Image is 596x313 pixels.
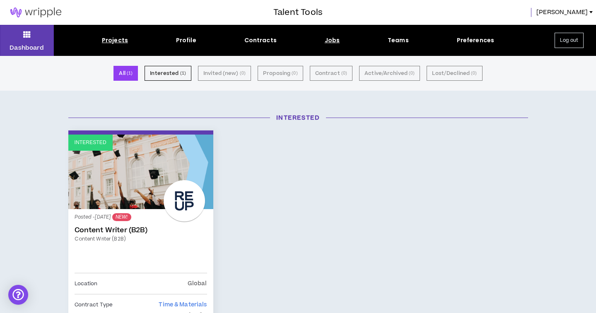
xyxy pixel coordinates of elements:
[427,66,482,81] button: Lost/Declined (0)
[75,235,207,243] a: Content Writer (B2B)
[10,43,44,52] p: Dashboard
[536,8,588,17] span: [PERSON_NAME]
[75,279,98,288] p: Location
[8,285,28,305] div: Open Intercom Messenger
[388,36,409,45] div: Teams
[292,70,297,77] small: ( 0 )
[68,135,213,209] a: Interested
[359,66,420,81] button: Active/Archived (0)
[75,139,106,147] p: Interested
[409,70,415,77] small: ( 0 )
[75,226,207,234] a: Content Writer (B2B)
[159,301,207,309] span: Time & Materials
[457,36,495,45] div: Preferences
[244,36,277,45] div: Contracts
[341,70,347,77] small: ( 0 )
[75,300,113,309] p: Contract Type
[75,213,207,221] p: Posted - [DATE]
[471,70,477,77] small: ( 0 )
[555,33,584,48] button: Log out
[62,113,534,122] h3: Interested
[176,36,196,45] div: Profile
[112,213,131,221] sup: NEW!
[113,66,138,81] button: All (1)
[240,70,246,77] small: ( 0 )
[310,66,352,81] button: Contract (0)
[180,70,186,77] small: ( 1 )
[145,66,191,81] button: Interested (1)
[258,66,303,81] button: Proposing (0)
[273,6,323,19] h3: Talent Tools
[198,66,251,81] button: Invited (new) (0)
[325,36,340,45] div: Jobs
[127,70,133,77] small: ( 1 )
[188,279,207,288] p: Global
